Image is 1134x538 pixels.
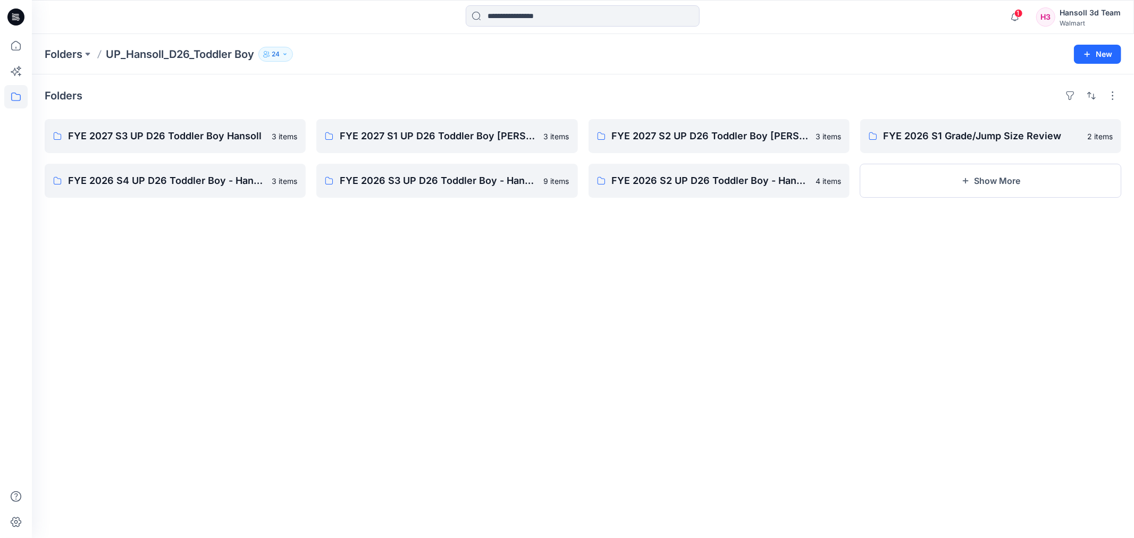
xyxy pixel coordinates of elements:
p: 3 items [272,175,297,187]
p: 3 items [272,131,297,142]
button: 24 [258,47,293,62]
p: 9 items [544,175,569,187]
a: FYE 2026 S3 UP D26 Toddler Boy - Hansoll9 items [316,164,577,198]
p: FYE 2027 S1 UP D26 Toddler Boy [PERSON_NAME] [340,129,537,144]
a: FYE 2026 S1 Grade/Jump Size Review2 items [860,119,1121,153]
button: Show More [860,164,1121,198]
p: UP_Hansoll_D26_Toddler Boy [106,47,254,62]
a: FYE 2027 S3 UP D26 Toddler Boy Hansoll3 items [45,119,306,153]
div: Hansoll 3d Team [1060,6,1121,19]
p: FYE 2027 S2 UP D26 Toddler Boy [PERSON_NAME] [612,129,809,144]
span: 1 [1014,9,1023,18]
p: FYE 2026 S1 Grade/Jump Size Review [884,129,1081,144]
a: FYE 2027 S2 UP D26 Toddler Boy [PERSON_NAME]3 items [589,119,850,153]
a: FYE 2026 S4 UP D26 Toddler Boy - Hansoll3 items [45,164,306,198]
p: FYE 2026 S3 UP D26 Toddler Boy - Hansoll [340,173,537,188]
div: Walmart [1060,19,1121,27]
a: Folders [45,47,82,62]
p: 3 items [816,131,841,142]
a: FYE 2026 S2 UP D26 Toddler Boy - Hansoll4 items [589,164,850,198]
button: New [1074,45,1121,64]
div: H3 [1036,7,1055,27]
p: 2 items [1087,131,1113,142]
p: FYE 2026 S2 UP D26 Toddler Boy - Hansoll [612,173,809,188]
p: FYE 2027 S3 UP D26 Toddler Boy Hansoll [68,129,265,144]
p: 4 items [816,175,841,187]
h4: Folders [45,89,82,102]
p: 3 items [544,131,569,142]
a: FYE 2027 S1 UP D26 Toddler Boy [PERSON_NAME]3 items [316,119,577,153]
p: FYE 2026 S4 UP D26 Toddler Boy - Hansoll [68,173,265,188]
p: 24 [272,48,280,60]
